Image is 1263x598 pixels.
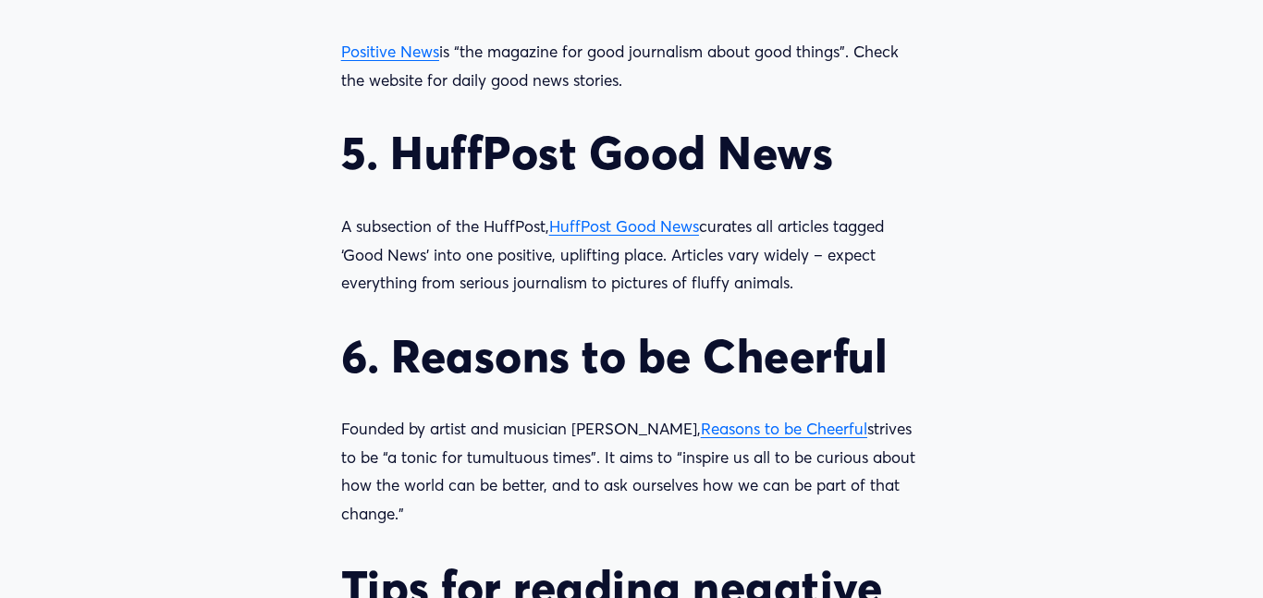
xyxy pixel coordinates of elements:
p: A subsection of the HuffPost, curates all articles tagged ‘Good News’ into one positive, upliftin... [341,213,922,298]
p: is “the magazine for good journalism about good things”. Check the website for daily good news st... [341,38,922,94]
p: Founded by artist and musician [PERSON_NAME], strives to be “a tonic for tumultuous times”. It ai... [341,415,922,528]
a: HuffPost Good News [549,216,699,236]
a: Positive News [341,42,439,61]
h2: 5. HuffPost Good News [341,126,922,181]
a: Reasons to be Cheerful [701,419,867,438]
h2: 6. Reasons to be Cheerful [341,329,922,384]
